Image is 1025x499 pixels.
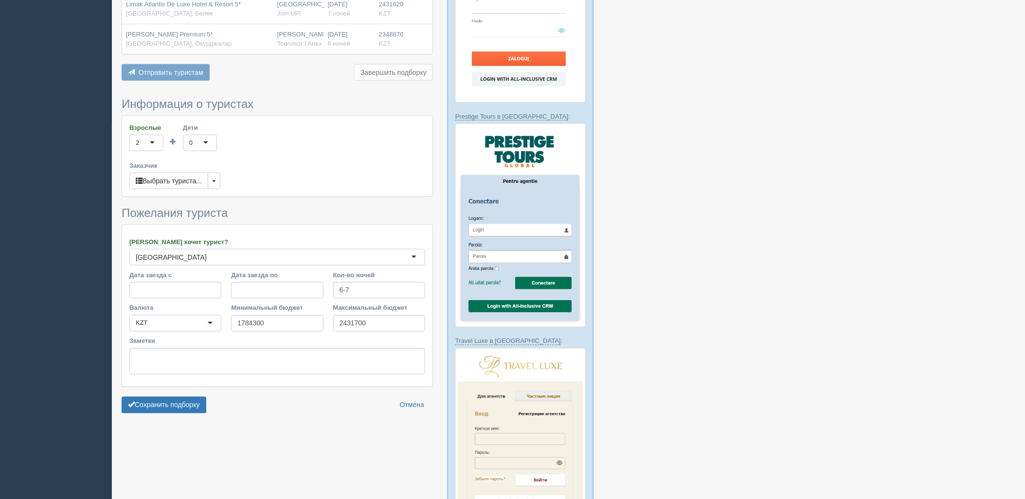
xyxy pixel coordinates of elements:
[379,40,391,47] span: KZT
[136,138,139,148] div: 2
[122,206,228,219] span: Пожелания туриста
[277,10,301,17] span: Join UP!
[129,123,163,132] label: Взрослые
[139,69,203,76] span: Отправить туристам
[455,124,586,327] img: prestige-tours-login-via-crm-for-travel-agents.png
[122,64,210,81] button: Отправить туристам
[455,338,561,345] a: Travel Luxe в [GEOGRAPHIC_DATA]
[129,161,425,170] label: Заказчик
[455,337,586,346] p: :
[231,303,323,313] label: Минимальный бюджет
[379,0,404,8] span: 2431620
[129,270,221,280] label: Дата заезда с
[379,10,391,17] span: KZT
[455,113,568,121] a: Prestige Tours в [GEOGRAPHIC_DATA]
[126,10,213,17] span: [GEOGRAPHIC_DATA], Белек
[136,319,148,328] div: KZT
[379,31,404,38] span: 2348876
[231,270,323,280] label: Дата заезда по
[277,30,320,48] div: [PERSON_NAME]
[122,397,206,413] button: Сохранить подборку
[136,252,207,262] div: [GEOGRAPHIC_DATA]
[129,303,221,313] label: Валюта
[333,282,425,299] input: 7-10 или 7,10,14
[129,237,425,247] label: [PERSON_NAME] хочет турист?
[129,337,425,346] label: Заметки
[328,30,371,48] div: [DATE]
[354,64,433,81] button: Завершить подборку
[126,31,213,38] span: [PERSON_NAME] Premium 5*
[126,0,241,8] span: Limak Atlantis De Luxe Hotel & Resort 5*
[333,303,425,313] label: Максимальный бюджет
[189,138,193,148] div: 0
[122,98,433,110] h3: Информация о туристах
[455,112,586,121] p: :
[277,40,323,47] span: Tourvisor / Anex
[333,270,425,280] label: Кол-во ночей
[126,40,232,47] span: [GEOGRAPHIC_DATA], Окурджалар
[394,397,431,413] a: Отмена
[328,40,350,47] span: 6 ночей
[183,123,217,132] label: Дети
[129,173,208,189] button: Выбрать туриста...
[328,10,350,17] span: 7 ночей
